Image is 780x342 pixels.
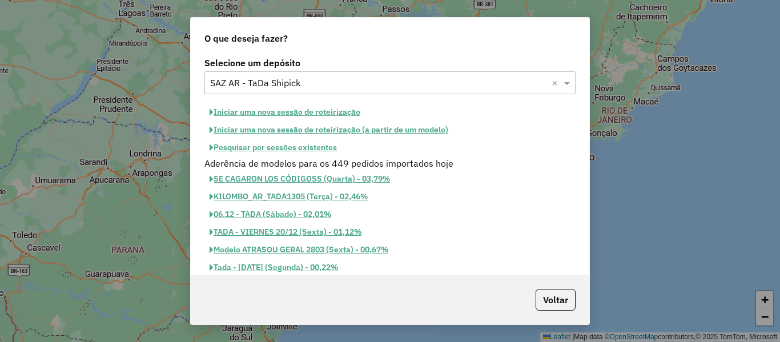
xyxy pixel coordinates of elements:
[204,188,373,206] button: KILOMBO_AR_TADA1305 (Terça) - 02,46%
[198,156,582,170] div: Aderência de modelos para os 449 pedidos importados hoje
[204,56,576,70] label: Selecione um depósito
[204,31,288,45] span: O que deseja fazer?
[204,259,343,276] button: Tada - [DATE] (Segunda) - 00,22%
[204,121,453,139] button: Iniciar uma nova sessão de roteirização (a partir de um modelo)
[204,103,365,121] button: Iniciar uma nova sessão de roteirização
[204,223,367,241] button: TADA - VIERNES 20/12 (Sexta) - 01,12%
[536,289,576,311] button: Voltar
[204,170,395,188] button: SE CAGARON LOS CÓDIGOSS (Quarta) - 03,79%
[204,206,336,223] button: 06.12 - TADA (Sábado) - 02,01%
[552,76,561,90] span: Clear all
[204,139,342,156] button: Pesquisar por sessões existentes
[204,241,393,259] button: Modelo ATRASOU GERAL 2803 (Sexta) - 00,67%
